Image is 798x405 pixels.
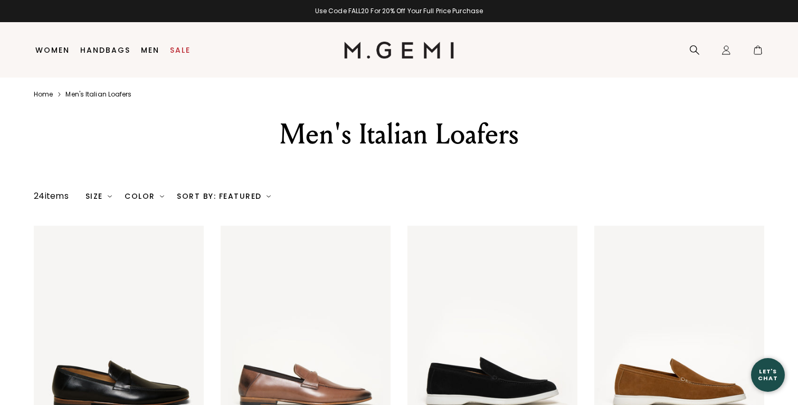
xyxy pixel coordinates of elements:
[751,368,785,381] div: Let's Chat
[35,46,70,54] a: Women
[177,192,271,200] div: Sort By: Featured
[34,190,69,202] div: 24 items
[108,194,112,198] img: chevron-down.svg
[170,46,191,54] a: Sale
[141,46,159,54] a: Men
[160,194,164,198] img: chevron-down.svg
[125,192,164,200] div: Color
[85,192,112,200] div: Size
[34,90,53,99] a: Home
[65,90,131,99] a: Men's italian loafers
[80,46,130,54] a: Handbags
[267,194,271,198] img: chevron-down.svg
[216,115,582,153] div: Men's Italian Loafers
[344,42,454,59] img: M.Gemi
